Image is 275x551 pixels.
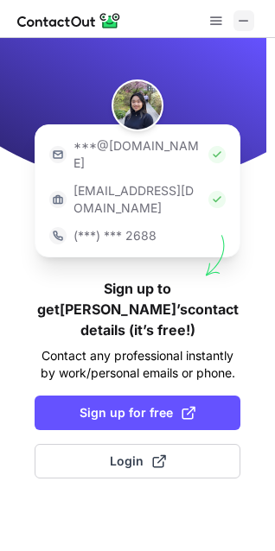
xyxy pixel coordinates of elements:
[112,79,163,131] img: Amanda Yu
[35,347,240,382] p: Contact any professional instantly by work/personal emails or phone.
[49,191,67,208] img: https://contactout.com/extension/app/static/media/login-work-icon.638a5007170bc45168077fde17b29a1...
[49,227,67,244] img: https://contactout.com/extension/app/static/media/login-phone-icon.bacfcb865e29de816d437549d7f4cb...
[208,146,226,163] img: Check Icon
[49,146,67,163] img: https://contactout.com/extension/app/static/media/login-email-icon.f64bce713bb5cd1896fef81aa7b14a...
[74,182,201,217] p: [EMAIL_ADDRESS][DOMAIN_NAME]
[208,191,226,208] img: Check Icon
[35,396,240,430] button: Sign up for free
[17,10,121,31] img: ContactOut v5.3.10
[110,453,166,470] span: Login
[80,404,195,421] span: Sign up for free
[74,137,201,172] p: ***@[DOMAIN_NAME]
[35,278,240,340] h1: Sign up to get [PERSON_NAME]’s contact details (it’s free!)
[35,444,240,478] button: Login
